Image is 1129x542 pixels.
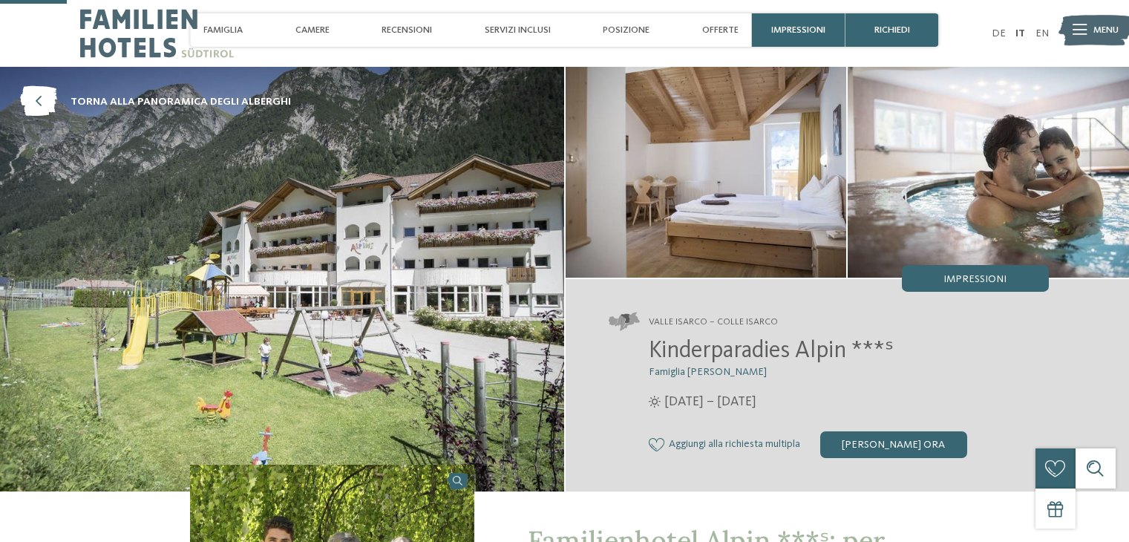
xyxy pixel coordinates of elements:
[20,87,291,117] a: torna alla panoramica degli alberghi
[649,316,778,329] span: Valle Isarco – Colle Isarco
[649,396,661,408] i: Orari d'apertura estate
[649,339,894,363] span: Kinderparadies Alpin ***ˢ
[820,431,967,458] div: [PERSON_NAME] ora
[649,367,767,377] span: Famiglia [PERSON_NAME]
[1093,24,1119,37] span: Menu
[1015,28,1025,39] a: IT
[669,439,800,451] span: Aggiungi alla richiesta multipla
[664,393,756,411] span: [DATE] – [DATE]
[566,67,847,278] img: Il family hotel a Vipiteno per veri intenditori
[848,67,1129,278] img: Il family hotel a Vipiteno per veri intenditori
[71,94,291,109] span: torna alla panoramica degli alberghi
[1035,28,1049,39] a: EN
[943,274,1007,284] span: Impressioni
[992,28,1006,39] a: DE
